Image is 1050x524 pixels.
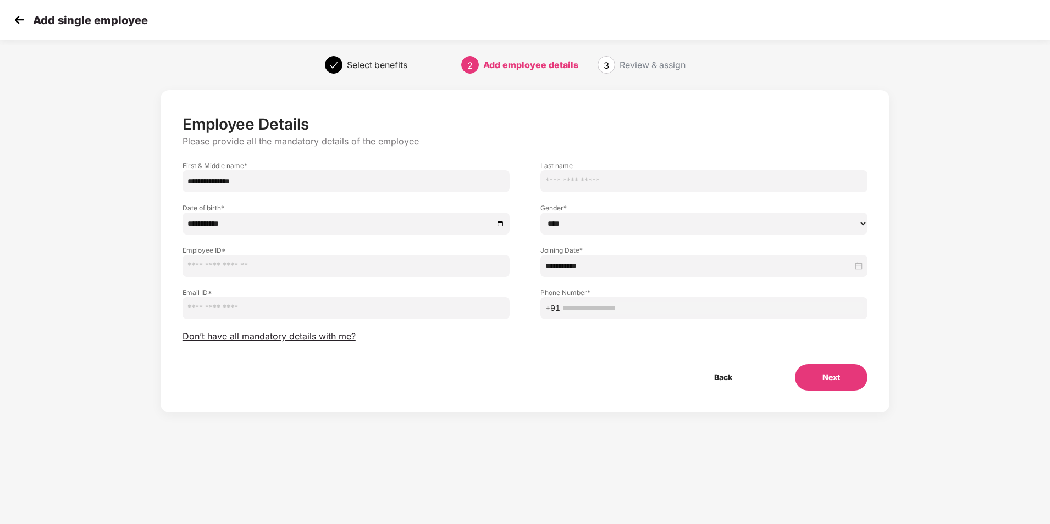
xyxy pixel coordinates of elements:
[33,14,148,27] p: Add single employee
[604,60,609,71] span: 3
[545,302,560,314] span: +91
[183,136,867,147] p: Please provide all the mandatory details of the employee
[183,246,510,255] label: Employee ID
[540,246,867,255] label: Joining Date
[687,364,760,391] button: Back
[183,161,510,170] label: First & Middle name
[620,56,686,74] div: Review & assign
[467,60,473,71] span: 2
[540,161,867,170] label: Last name
[795,364,867,391] button: Next
[347,56,407,74] div: Select benefits
[183,115,867,133] p: Employee Details
[540,203,867,213] label: Gender
[11,12,27,28] img: svg+xml;base64,PHN2ZyB4bWxucz0iaHR0cDovL3d3dy53My5vcmcvMjAwMC9zdmciIHdpZHRoPSIzMCIgaGVpZ2h0PSIzMC...
[183,288,510,297] label: Email ID
[183,203,510,213] label: Date of birth
[483,56,578,74] div: Add employee details
[183,331,356,342] span: Don’t have all mandatory details with me?
[540,288,867,297] label: Phone Number
[329,61,338,70] span: check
